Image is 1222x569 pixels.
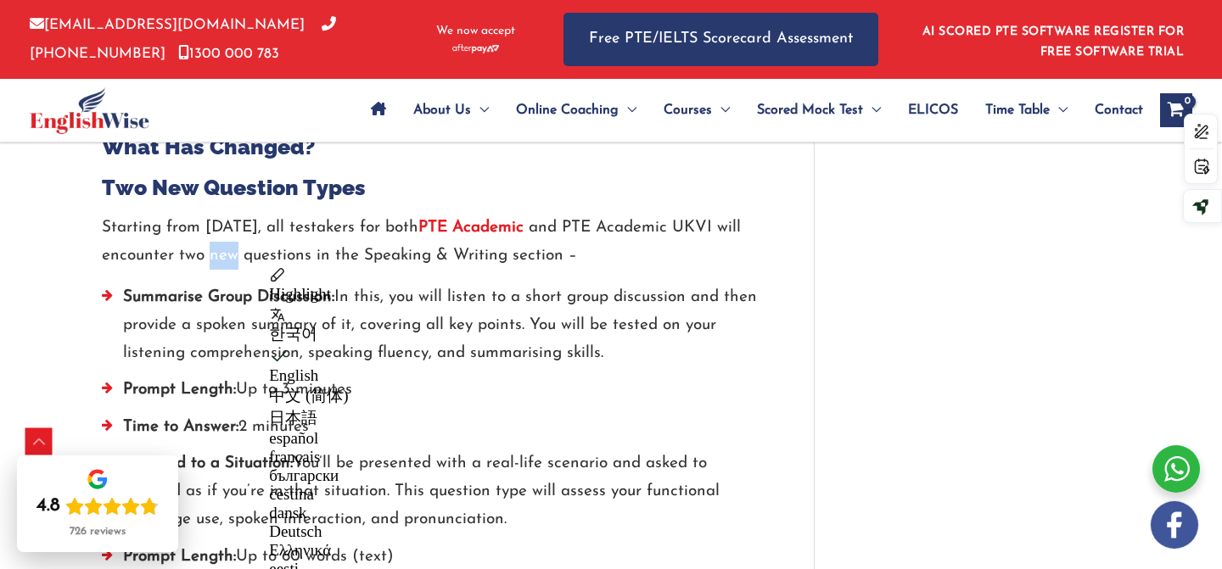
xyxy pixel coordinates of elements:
[1095,81,1143,140] span: Contact
[123,419,238,435] strong: Time to Answer:
[102,214,763,271] p: Starting from [DATE], all testakers for both and PTE Academic UKVI will encounter two new questio...
[863,81,881,140] span: Menu Toggle
[418,220,524,236] strong: PTE Academic
[269,407,512,429] div: 日本語
[102,413,763,449] li: 2 minutes
[619,81,636,140] span: Menu Toggle
[1050,81,1068,140] span: Menu Toggle
[30,18,336,60] a: [PHONE_NUMBER]
[452,44,499,53] img: Afterpay-Logo
[269,504,512,522] div: dansk
[269,323,512,345] div: 한국어
[30,87,149,134] img: cropped-ew-logo
[418,220,529,236] a: PTE Academic
[912,12,1192,67] aside: Header Widget 1
[123,455,293,471] strong: Respond to a Situation:
[102,376,763,412] li: Up to 3 minutes
[102,133,763,161] h2: What Has Changed?
[269,485,512,504] div: čeština
[102,283,763,377] li: In this, you will listen to a short group discussion and then provide a spoken summary of it, cov...
[563,13,878,66] a: Free PTE/IELTS Scorecard Assessment
[269,466,512,485] div: български
[269,522,512,541] div: Deutsch
[357,81,1143,140] nav: Site Navigation: Main Menu
[36,494,159,518] div: Rating: 4.8 out of 5
[1081,81,1143,140] a: Contact
[908,81,958,140] span: ELICOS
[123,382,236,398] strong: Prompt Length:
[400,81,502,140] a: About UsMenu Toggle
[922,25,1185,59] a: AI SCORED PTE SOFTWARE REGISTER FOR FREE SOFTWARE TRIAL
[516,81,619,140] span: Online Coaching
[664,81,712,140] span: Courses
[985,81,1050,140] span: Time Table
[123,289,334,305] strong: Summarise Group Discussion:
[712,81,730,140] span: Menu Toggle
[757,81,863,140] span: Scored Mock Test
[1151,501,1198,549] img: white-facebook.png
[1160,93,1192,127] a: View Shopping Cart, empty
[743,81,894,140] a: Scored Mock TestMenu Toggle
[269,366,512,385] div: English
[650,81,743,140] a: CoursesMenu Toggle
[269,385,512,407] div: 中文 (简体)
[502,81,650,140] a: Online CoachingMenu Toggle
[123,549,236,565] strong: Prompt Length:
[269,285,512,304] div: Highlight
[471,81,489,140] span: Menu Toggle
[30,18,305,32] a: [EMAIL_ADDRESS][DOMAIN_NAME]
[269,448,512,466] div: français
[972,81,1081,140] a: Time TableMenu Toggle
[36,494,60,518] div: 4.8
[269,541,512,560] div: Ελληνικά
[894,81,972,140] a: ELICOS
[102,449,763,543] li: You’ll be presented with a real-life scenario and asked to respond as if you’re in that situation...
[178,47,279,61] a: 1300 000 783
[269,429,512,448] div: español
[436,23,515,40] span: We now accept
[70,525,126,538] div: 726 reviews
[413,81,471,140] span: About Us
[102,174,763,202] h2: Two New Question Types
